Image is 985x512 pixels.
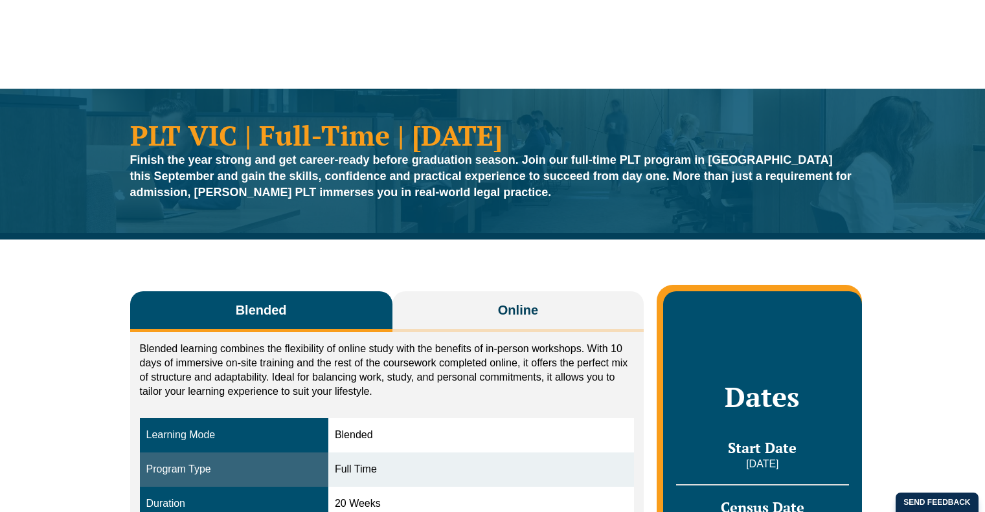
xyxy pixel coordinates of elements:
[236,301,287,319] span: Blended
[335,462,628,477] div: Full Time
[146,496,322,511] div: Duration
[146,428,322,443] div: Learning Mode
[140,342,635,399] p: Blended learning combines the flexibility of online study with the benefits of in-person workshop...
[146,462,322,477] div: Program Type
[130,121,855,149] h1: PLT VIC | Full-Time | [DATE]
[335,428,628,443] div: Blended
[728,438,797,457] span: Start Date
[676,457,848,471] p: [DATE]
[498,301,538,319] span: Online
[335,496,628,511] div: 20 Weeks
[676,381,848,413] h2: Dates
[130,153,852,199] strong: Finish the year strong and get career-ready before graduation season. Join our full-time PLT prog...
